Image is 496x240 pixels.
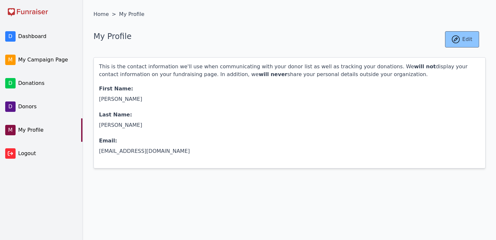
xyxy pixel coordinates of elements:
span: First Name: [99,85,475,93]
a: Edit [445,31,479,47]
span: Logout [18,150,77,157]
span: Last Name: [99,111,475,119]
span: [EMAIL_ADDRESS][DOMAIN_NAME] [99,148,190,154]
span: Donations [18,79,76,87]
span: > [112,11,116,17]
span: Donors [18,103,76,111]
img: Funraiser logo [8,8,48,17]
span: Dashboard [18,33,76,40]
span: Email: [99,137,475,145]
span: will not [414,63,436,70]
h1: My Profile [93,31,445,42]
span: [PERSON_NAME] [99,96,142,102]
span: D [5,78,16,88]
nav: Breadcrumb [93,10,486,21]
span: My Profile [118,10,146,21]
span: D [5,31,16,42]
span: D [5,101,16,112]
span: My Profile [18,126,76,134]
span: [PERSON_NAME] [99,122,142,128]
span: will never [259,71,287,77]
p: This is the contact information we'll use when communicating with your donor list as well as trac... [99,63,475,78]
span: M [5,55,16,65]
a: Home [93,10,110,21]
span: M [5,125,16,135]
span: My Campaign Page [18,56,76,64]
